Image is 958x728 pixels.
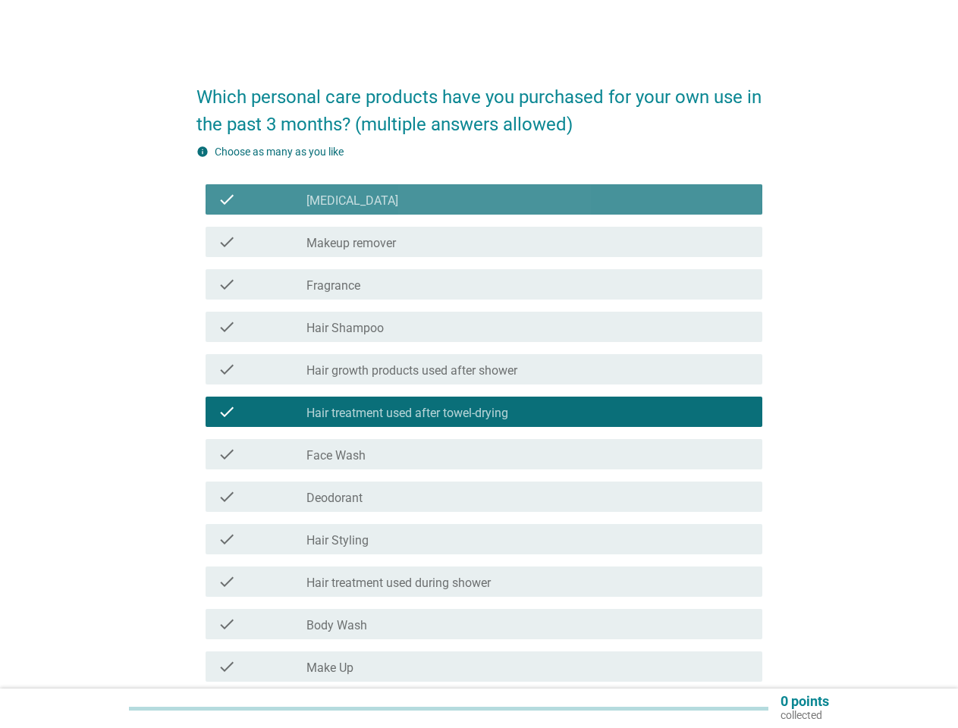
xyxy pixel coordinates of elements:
i: check [218,403,236,421]
p: 0 points [781,695,829,708]
label: Make Up [306,661,353,676]
label: Deodorant [306,491,363,506]
label: Hair treatment used after towel-drying [306,406,508,421]
i: check [218,233,236,251]
label: Makeup remover [306,236,396,251]
p: collected [781,708,829,722]
i: check [218,615,236,633]
label: [MEDICAL_DATA] [306,193,398,209]
label: Face Wash [306,448,366,463]
i: check [218,488,236,506]
i: info [196,146,209,158]
label: Fragrance [306,278,360,293]
label: Hair Shampoo [306,321,384,336]
label: Hair treatment used during shower [306,576,491,591]
i: check [218,360,236,378]
i: check [218,275,236,293]
label: Hair growth products used after shower [306,363,517,378]
i: check [218,190,236,209]
label: Hair Styling [306,533,369,548]
i: check [218,573,236,591]
i: check [218,657,236,676]
h2: Which personal care products have you purchased for your own use in the past 3 months? (multiple ... [196,68,762,138]
i: check [218,530,236,548]
i: check [218,318,236,336]
label: Body Wash [306,618,367,633]
i: check [218,445,236,463]
label: Choose as many as you like [215,146,344,158]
